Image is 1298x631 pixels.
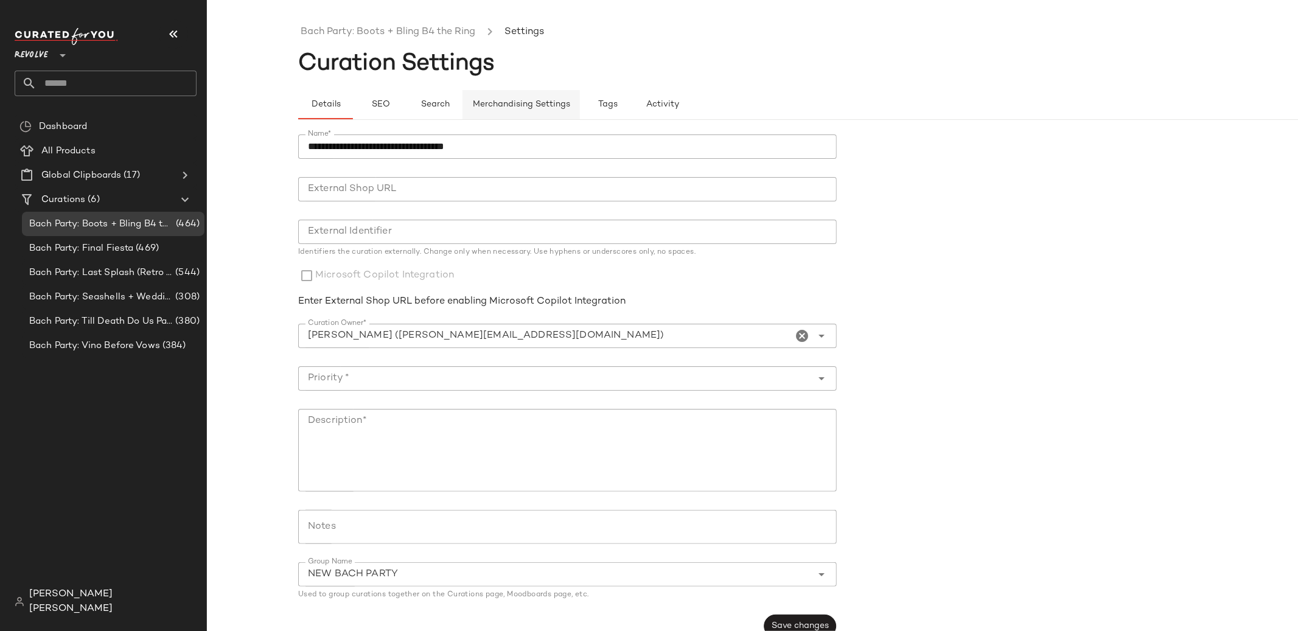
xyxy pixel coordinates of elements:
span: Bach Party: Vino Before Vows [29,339,160,353]
i: Open [815,371,829,386]
span: Search [420,100,450,110]
img: cfy_white_logo.C9jOOHJF.svg [15,28,118,45]
div: Used to group curations together on the Curations page, Moodboards page, etc. [298,591,837,599]
span: (308) [173,290,200,304]
div: Enter External Shop URL before enabling Microsoft Copilot Integration [298,295,837,309]
li: Settings [502,24,546,40]
i: Open [815,329,829,343]
div: Identifiers the curation externally. Change only when necessary. Use hyphens or underscores only,... [298,249,837,256]
span: (464) [173,217,200,231]
span: Curation Settings [298,52,495,76]
i: Clear Curation Owner* [795,329,810,343]
span: (384) [160,339,186,353]
span: Merchandising Settings [472,100,570,110]
img: svg%3e [19,120,32,133]
span: Bach Party: Seashells + Wedding Bells [29,290,173,304]
img: svg%3e [15,597,24,607]
span: (469) [133,242,159,256]
span: Bach Party: Last Splash (Retro [GEOGRAPHIC_DATA]) [29,266,173,280]
span: All Products [41,144,96,158]
span: (6) [85,193,99,207]
span: Bach Party: Boots + Bling B4 the Ring [29,217,173,231]
span: Details [310,100,340,110]
span: (544) [173,266,200,280]
span: [PERSON_NAME] [PERSON_NAME] [29,587,197,616]
span: Global Clipboards [41,169,121,183]
span: Activity [646,100,679,110]
span: Revolve [15,41,48,63]
a: Bach Party: Boots + Bling B4 the Ring [301,24,475,40]
i: Open [815,567,829,582]
span: (380) [173,315,200,329]
span: Tags [598,100,618,110]
span: Bach Party: Final Fiesta [29,242,133,256]
span: (17) [121,169,140,183]
span: Save changes [771,621,829,631]
span: Bach Party: Till Death Do Us Party [29,315,173,329]
span: SEO [371,100,389,110]
span: Curations [41,193,85,207]
span: Dashboard [39,120,87,134]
